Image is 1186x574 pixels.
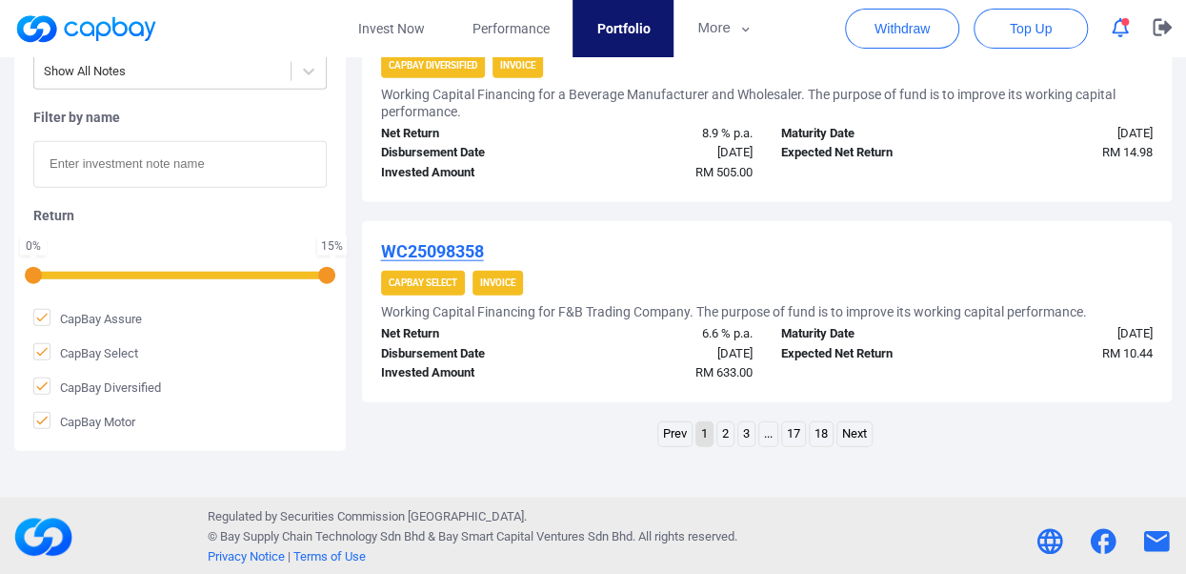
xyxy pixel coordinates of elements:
strong: CapBay Select [389,277,457,288]
div: Maturity Date [767,124,967,144]
span: Portfolio [596,18,650,39]
span: CapBay Motor [33,412,135,431]
strong: Invoice [500,60,535,71]
h5: Working Capital Financing for F&B Trading Company. The purpose of fund is to improve its working ... [381,303,1087,320]
span: Bay Smart Capital Ventures Sdn Bhd [438,529,633,543]
div: [DATE] [967,324,1167,344]
div: Invested Amount [367,363,567,383]
div: Invested Amount [367,163,567,183]
span: CapBay Select [33,343,138,362]
div: [DATE] [567,344,767,364]
div: 0 % [24,240,43,252]
a: Next page [837,422,872,446]
input: Enter investment note name [33,141,327,188]
a: Page 2 [717,422,734,446]
div: Expected Net Return [767,143,967,163]
span: RM 633.00 [695,365,753,379]
a: Previous page [658,422,692,446]
a: Privacy Notice [208,549,285,564]
div: Disbursement Date [367,344,567,364]
div: Disbursement Date [367,143,567,163]
div: Maturity Date [767,324,967,344]
div: Expected Net Return [767,344,967,364]
span: RM 14.98 [1102,145,1153,159]
p: Regulated by Securities Commission [GEOGRAPHIC_DATA]. © Bay Supply Chain Technology Sdn Bhd & . A... [208,507,737,566]
h5: Working Capital Financing for a Beverage Manufacturer and Wholesaler. The purpose of fund is to i... [381,86,1154,120]
div: Net Return [367,324,567,344]
a: Page 3 [738,422,754,446]
a: ... [759,422,777,446]
div: 15 % [321,240,343,252]
span: CapBay Assure [33,309,142,328]
a: Page 17 [782,422,805,446]
strong: Invoice [480,277,515,288]
div: 6.6 % p.a. [567,324,767,344]
div: [DATE] [967,124,1167,144]
div: Net Return [367,124,567,144]
span: Top Up [1010,19,1052,38]
a: Terms of Use [293,549,366,564]
img: footerLogo [14,508,72,566]
a: Page 1 is your current page [696,422,713,446]
span: CapBay Diversified [33,378,161,397]
span: RM 505.00 [695,165,753,179]
div: 8.9 % p.a. [567,124,767,144]
h5: Filter by name [33,109,327,126]
h5: Return [33,207,327,224]
strong: CapBay Diversified [389,60,477,71]
u: WC25098358 [381,241,484,261]
div: [DATE] [567,143,767,163]
button: Top Up [974,9,1088,49]
span: RM 10.44 [1102,346,1153,360]
button: Withdraw [845,9,959,49]
span: Performance [472,18,549,39]
a: Page 18 [810,422,833,446]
